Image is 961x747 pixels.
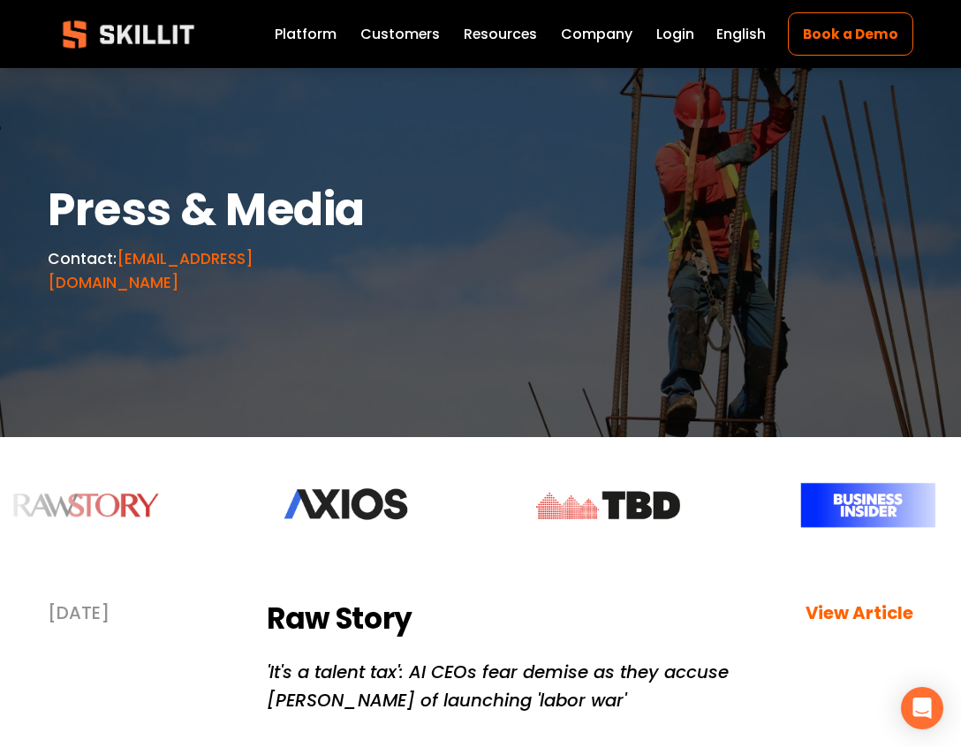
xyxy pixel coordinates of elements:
span: Resources [464,24,537,45]
a: Book a Demo [788,12,912,56]
strong: Raw Story [267,598,412,639]
a: Customers [360,22,440,46]
a: Login [656,22,694,46]
a: View Article [806,600,913,625]
a: Platform [275,22,337,46]
em: 'It's a talent tax': AI CEOs fear demise as they accuse [PERSON_NAME] of launching 'labor war' [267,660,734,713]
span: English [716,24,766,45]
strong: Press & Media [48,177,364,241]
div: language picker [716,22,766,46]
div: Open Intercom Messenger [901,687,943,729]
img: Skillit [48,8,208,61]
p: Contact: [48,247,366,296]
a: [EMAIL_ADDRESS][DOMAIN_NAME] [48,248,253,294]
span: [DATE] [48,600,110,625]
a: Company [561,22,632,46]
a: folder dropdown [464,22,537,46]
